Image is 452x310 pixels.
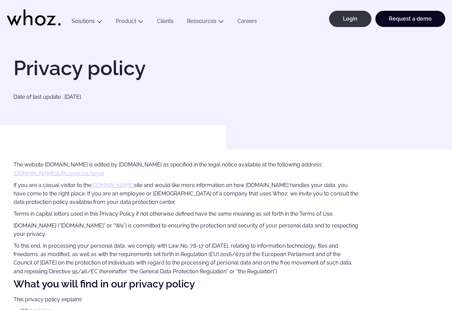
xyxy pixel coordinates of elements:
[14,295,359,304] p: This privacy policy explains:
[92,170,104,177] a: legal
[14,278,195,290] strong: What you will find in our privacy policy
[14,221,359,239] p: [DOMAIN_NAME] (“[DOMAIN_NAME]” or “We”) is committed to ensuring the protection and security of y...
[375,11,445,27] a: Request a demo
[91,182,134,188] a: [DOMAIN_NAME]
[14,170,70,177] a: [DOMAIN_NAME][URL]
[116,18,136,24] a: Product
[180,18,231,27] button: Ressources
[14,58,219,78] h1: Privacy policy
[14,210,359,218] p: Terms in capital letters used in this Privacy Policy if not otherwise defined have the same meani...
[14,93,219,101] p: Date of last update : [DATE]
[65,18,109,27] button: Solutions
[187,18,216,24] a: Ressources
[109,18,150,27] button: Product
[14,160,359,178] p: The website [DOMAIN_NAME] is edited by [DOMAIN_NAME] as specified in the legal notice available a...
[14,181,359,207] p: If you are a casual visitor to the site and would like more information on how [DOMAIN_NAME] hand...
[14,242,359,276] p: To this end, in processing your personal data, we comply with Law No. 78-17 of [DATE], relating t...
[150,18,180,27] a: Clients
[329,11,371,27] a: Login
[70,170,92,177] a: policies/
[231,18,264,27] a: Careers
